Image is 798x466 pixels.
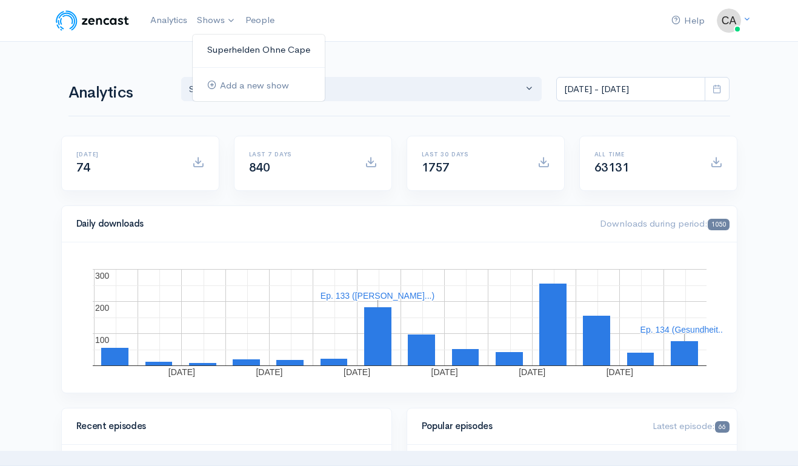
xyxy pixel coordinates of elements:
span: Downloads during period: [600,218,729,229]
h6: Last 30 days [422,151,523,158]
text: [DATE] [519,367,545,377]
text: 200 [95,303,110,313]
text: [DATE] [606,367,633,377]
div: Superhelden Ohne Cape [189,82,524,96]
a: Add a new show [193,75,325,96]
img: ZenCast Logo [54,8,131,33]
text: [DATE] [168,367,195,377]
a: Analytics [145,7,192,33]
h4: Recent episodes [76,421,370,431]
input: analytics date range selector [556,77,705,102]
iframe: gist-messenger-bubble-iframe [757,425,786,454]
img: ... [717,8,741,33]
span: 840 [249,160,270,175]
h6: Last 7 days [249,151,350,158]
span: 63131 [594,160,630,175]
text: Ep. 133 ([PERSON_NAME]...) [320,291,434,301]
a: Shows [192,7,241,34]
text: 100 [95,335,110,345]
text: Ep. 134 (Gesundheit...) [640,325,728,335]
text: [DATE] [431,367,457,377]
h1: Analytics [68,84,167,102]
span: 1757 [422,160,450,175]
span: 1050 [708,219,729,230]
button: Superhelden Ohne Cape [181,77,542,102]
a: Superhelden Ohne Cape [193,39,325,61]
text: [DATE] [256,367,282,377]
h6: [DATE] [76,151,178,158]
svg: A chart. [76,257,722,378]
span: Latest episode: [653,420,729,431]
span: 74 [76,160,90,175]
a: Help [667,8,710,34]
text: [DATE] [344,367,370,377]
a: People [241,7,279,33]
ul: Shows [192,34,325,102]
h4: Daily downloads [76,219,586,229]
h4: Popular episodes [422,421,639,431]
h6: All time [594,151,696,158]
span: 66 [715,421,729,433]
text: 300 [95,271,110,281]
